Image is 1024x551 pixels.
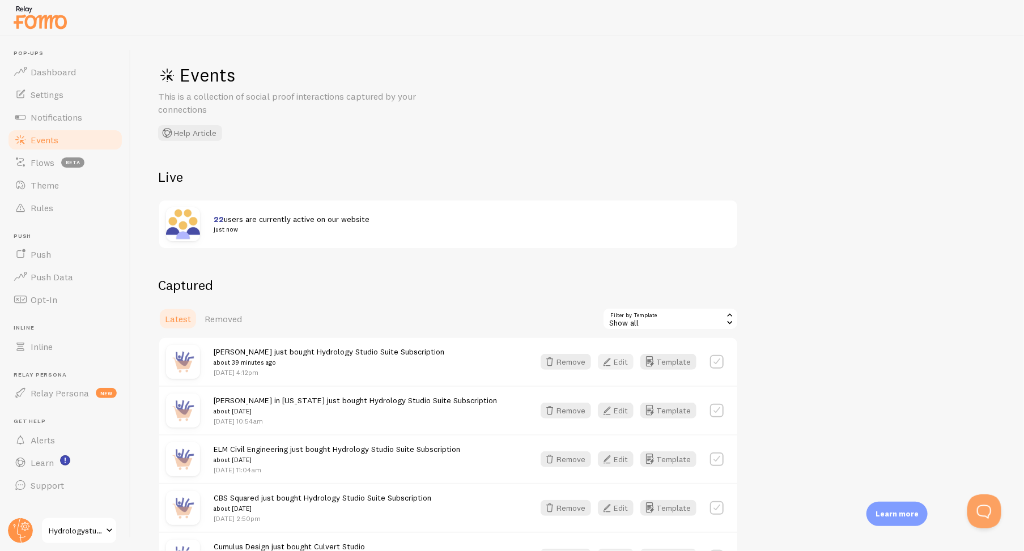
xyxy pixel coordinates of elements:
span: Hydrologystudio [49,524,103,537]
a: Alerts [7,429,124,451]
svg: <p>Watch New Feature Tutorials!</p> [60,455,70,465]
small: about 39 minutes ago [214,357,444,368]
button: Edit [598,500,634,516]
span: Push [31,249,51,260]
button: Remove [541,500,591,516]
p: Learn more [876,509,919,519]
p: [DATE] 2:50pm [214,514,431,523]
a: Hydrologystudio [41,517,117,544]
span: [PERSON_NAME] just bought Hydrology Studio Suite Subscription [214,347,444,368]
span: Notifications [31,112,82,123]
a: Opt-In [7,288,124,311]
img: purchase.jpg [166,491,200,525]
a: Edit [598,500,640,516]
span: Support [31,480,64,491]
div: Learn more [866,502,928,526]
a: Push [7,243,124,266]
button: Template [640,500,696,516]
span: Settings [31,89,63,100]
button: Template [640,403,696,418]
button: Remove [541,403,591,418]
span: Removed [205,313,242,324]
button: Remove [541,451,591,467]
img: fomo-relay-logo-orange.svg [12,3,69,32]
p: [DATE] 11:04am [214,465,460,475]
span: Latest [165,313,191,324]
button: Remove [541,354,591,370]
span: ELM Civil Engineering just bought Hydrology Studio Suite Subscription [214,444,460,465]
span: Push [14,233,124,240]
img: purchase.jpg [166,345,200,379]
a: Theme [7,174,124,197]
a: Notifications [7,106,124,129]
h2: Captured [158,276,738,294]
span: Events [31,134,58,146]
span: Theme [31,180,59,191]
a: Edit [598,451,640,467]
a: Inline [7,335,124,358]
div: Show all [602,307,738,330]
iframe: Help Scout Beacon - Open [967,494,1001,528]
p: [DATE] 4:12pm [214,368,444,377]
span: Opt-In [31,294,57,305]
a: Rules [7,197,124,219]
small: about [DATE] [214,406,497,416]
span: Learn [31,457,54,468]
span: beta [61,157,84,168]
span: Relay Persona [31,387,89,399]
h1: Events [158,63,498,87]
p: [DATE] 10:54am [214,416,497,426]
small: about [DATE] [214,455,460,465]
a: Removed [198,307,249,330]
span: Pop-ups [14,50,124,57]
span: Relay Persona [14,371,124,379]
small: about [DATE] [214,503,431,514]
span: new [96,388,117,398]
h2: Live [158,168,738,186]
a: Push Data [7,266,124,288]
a: Support [7,474,124,497]
a: Flows beta [7,151,124,174]
span: Inline [14,324,124,332]
button: Edit [598,451,634,467]
a: Relay Persona new [7,382,124,404]
span: Get Help [14,418,124,425]
img: purchase.jpg [166,442,200,476]
small: just now [214,224,717,234]
img: xaSAoeb6RpedHPR8toqq [166,207,200,241]
span: 22 [214,214,224,224]
span: users are currently active on our website [214,214,717,235]
p: This is a collection of social proof interactions captured by your connections [158,90,430,116]
span: Inline [31,341,53,352]
span: Dashboard [31,66,76,78]
a: Edit [598,403,640,418]
a: Settings [7,83,124,106]
span: CBS Squared just bought Hydrology Studio Suite Subscription [214,493,431,514]
span: Alerts [31,434,55,446]
button: Help Article [158,125,222,141]
span: [PERSON_NAME] in [US_STATE] just bought Hydrology Studio Suite Subscription [214,395,497,416]
span: Push Data [31,271,73,283]
span: Flows [31,157,54,168]
span: Rules [31,202,53,213]
button: Template [640,451,696,467]
img: purchase.jpg [166,394,200,428]
a: Learn [7,451,124,474]
a: Edit [598,354,640,370]
button: Edit [598,354,634,370]
button: Edit [598,403,634,418]
button: Template [640,354,696,370]
a: Events [7,129,124,151]
a: Dashboard [7,61,124,83]
a: Latest [158,307,198,330]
